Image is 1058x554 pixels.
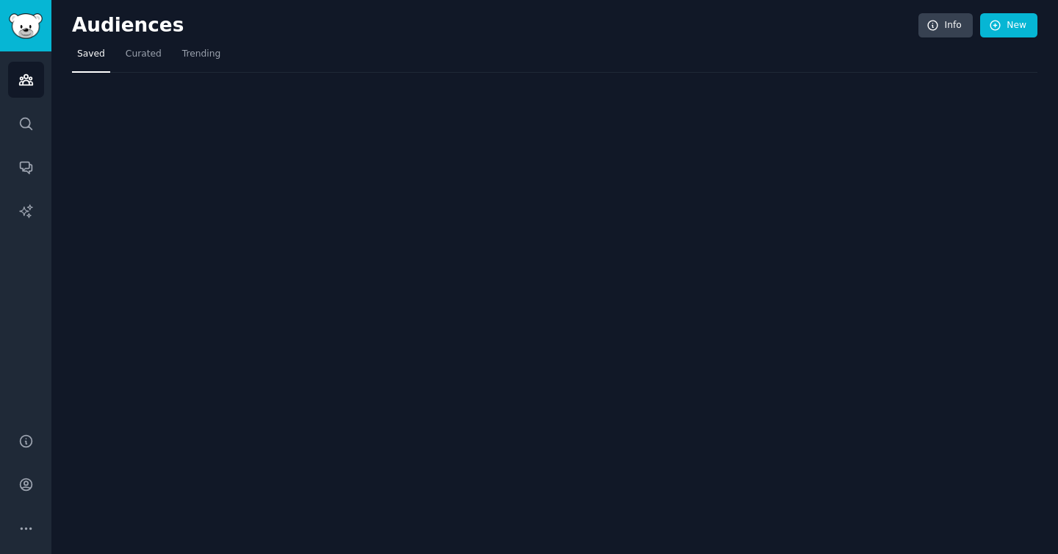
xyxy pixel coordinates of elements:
img: GummySearch logo [9,13,43,39]
h2: Audiences [72,14,918,37]
span: Curated [126,48,162,61]
span: Saved [77,48,105,61]
span: Trending [182,48,220,61]
a: Info [918,13,973,38]
a: New [980,13,1037,38]
a: Saved [72,43,110,73]
a: Trending [177,43,226,73]
a: Curated [120,43,167,73]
